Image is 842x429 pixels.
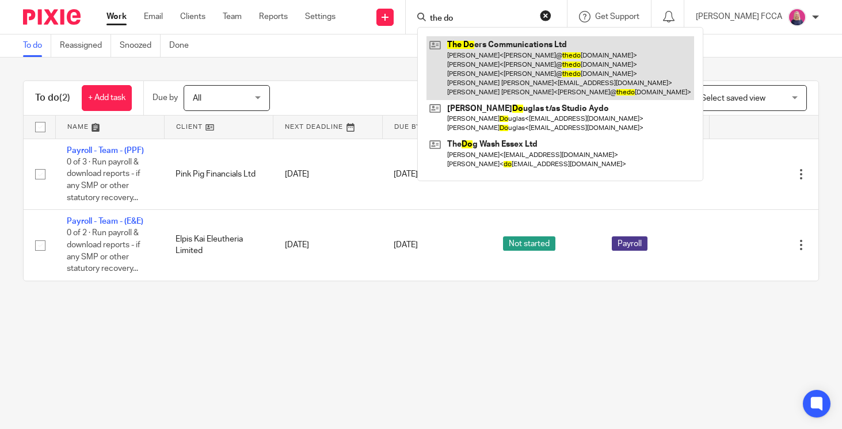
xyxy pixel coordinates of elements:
span: All [193,94,201,102]
a: Payroll - Team - (E&E) [67,217,143,225]
a: Reports [259,11,288,22]
td: [DATE] [273,210,382,281]
h1: To do [35,92,70,104]
a: To do [23,35,51,57]
p: [PERSON_NAME] FCCA [696,11,782,22]
a: Payroll - Team - (PPF) [67,147,144,155]
p: Due by [153,92,178,104]
a: Settings [305,11,336,22]
span: 0 of 3 · Run payroll & download reports - if any SMP or other statutory recovery... [67,158,140,202]
a: Done [169,35,197,57]
span: Payroll [612,236,647,251]
span: [DATE] [394,241,418,249]
a: Snoozed [120,35,161,57]
a: + Add task [82,85,132,111]
a: Work [106,11,127,22]
td: Pink Pig Financials Ltd [164,139,273,210]
img: Pixie [23,9,81,25]
span: (2) [59,93,70,102]
img: Cheryl%20Sharp%20FCCA.png [788,8,806,26]
span: Not started [503,236,555,251]
td: Elpis Kai Eleutheria Limited [164,210,273,281]
span: Get Support [595,13,639,21]
a: Team [223,11,242,22]
span: [DATE] [394,170,418,178]
span: 0 of 2 · Run payroll & download reports - if any SMP or other statutory recovery... [67,229,140,273]
td: [DATE] [273,139,382,210]
a: Clients [180,11,205,22]
a: Email [144,11,163,22]
button: Clear [540,10,551,21]
span: Select saved view [701,94,765,102]
a: Reassigned [60,35,111,57]
input: Search [429,14,532,24]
